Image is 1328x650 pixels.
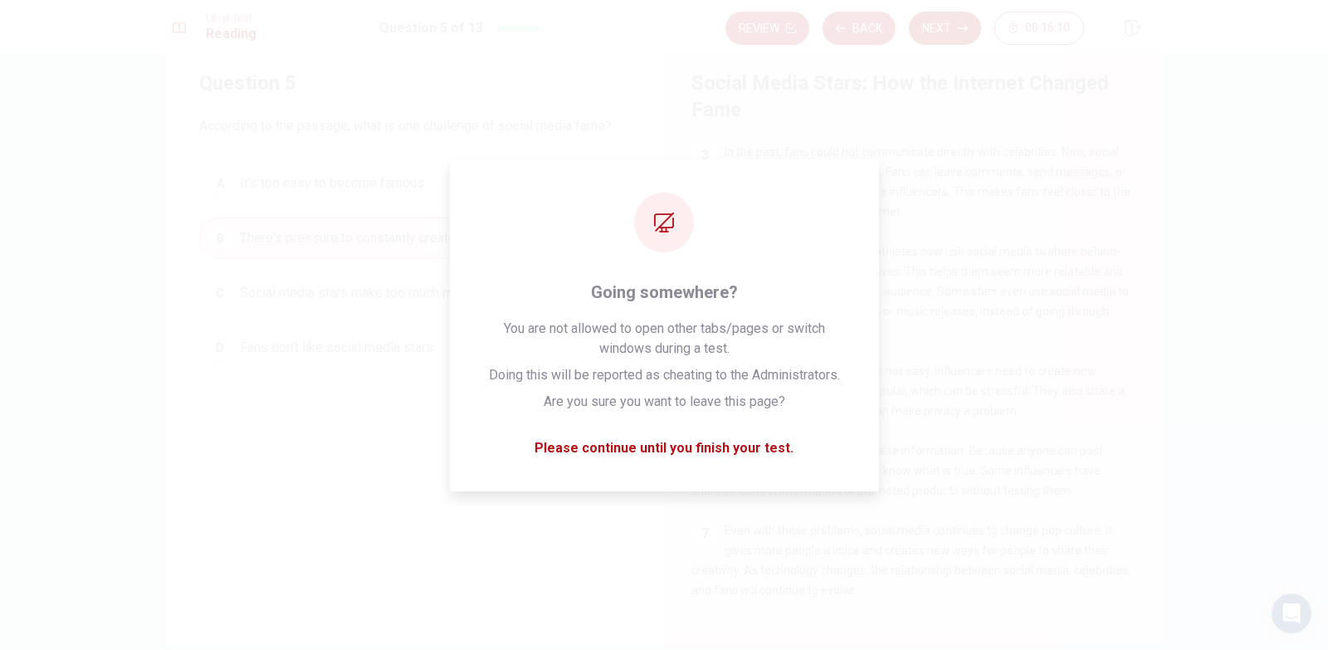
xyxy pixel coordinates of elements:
[1272,594,1311,633] div: Open Intercom Messenger
[691,444,1103,497] span: Finally, there are issues with false information. Because anyone can post online, it is sometimes...
[691,441,718,467] div: 6
[909,12,981,45] button: Next
[199,217,631,259] button: BThere's pressure to constantly create new content
[691,142,718,169] div: 3
[691,361,718,388] div: 5
[1025,22,1070,35] span: 00:16:10
[994,12,1084,45] button: 00:16:10
[199,163,631,204] button: AIt's too easy to become famous
[207,225,233,252] div: B
[207,170,233,197] div: A
[691,70,1131,123] h4: Social Media Stars: How the Internet Changed Fame
[240,228,530,248] span: There's pressure to constantly create new content
[240,173,424,193] span: It's too easy to become famous
[725,12,809,45] button: Review
[691,364,1125,418] span: However, social media fame is not easy. Influencers need to create new content all the time to st...
[691,520,718,547] div: 7
[199,327,631,369] button: DFans don't like social media stars
[240,283,481,303] span: Social media stars make too much money
[206,24,256,44] h1: Reading
[691,524,1130,597] span: Even with these problems, social media continues to change pop culture. It gives more people a vo...
[691,145,1130,218] span: In the past, fans could not communicate directly with celebrities. Now, social media allows them ...
[823,12,896,45] button: Back
[379,18,483,38] h1: Question 5 of 13
[199,116,631,136] span: According to the passage, what is one challenge of social media fame?
[691,242,718,268] div: 4
[691,245,1129,338] span: Many actors, musicians, and athletes now use social media to share behind-the-scenes glimpses of ...
[206,12,256,24] span: Level Test
[207,280,233,306] div: C
[199,272,631,314] button: CSocial media stars make too much money
[240,338,433,358] span: Fans don't like social media stars
[199,70,631,96] h4: Question 5
[207,335,233,361] div: D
